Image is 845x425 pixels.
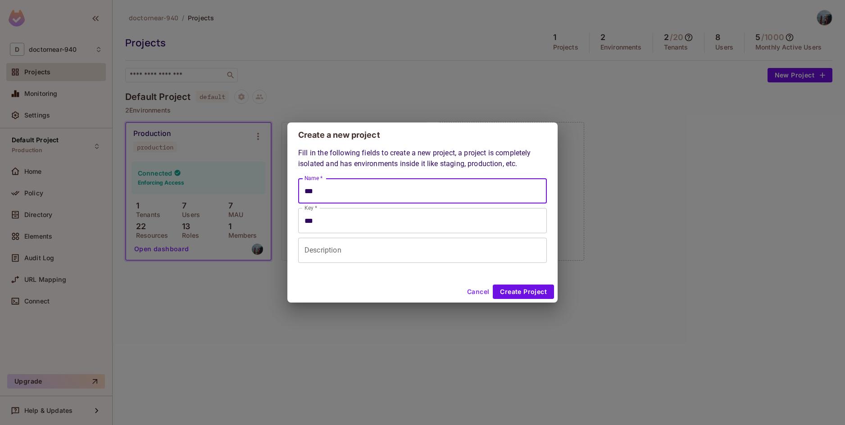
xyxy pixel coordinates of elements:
[304,174,323,182] label: Name *
[493,285,554,299] button: Create Project
[463,285,493,299] button: Cancel
[287,122,558,148] h2: Create a new project
[304,204,317,212] label: Key *
[298,148,547,263] div: Fill in the following fields to create a new project, a project is completely isolated and has en...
